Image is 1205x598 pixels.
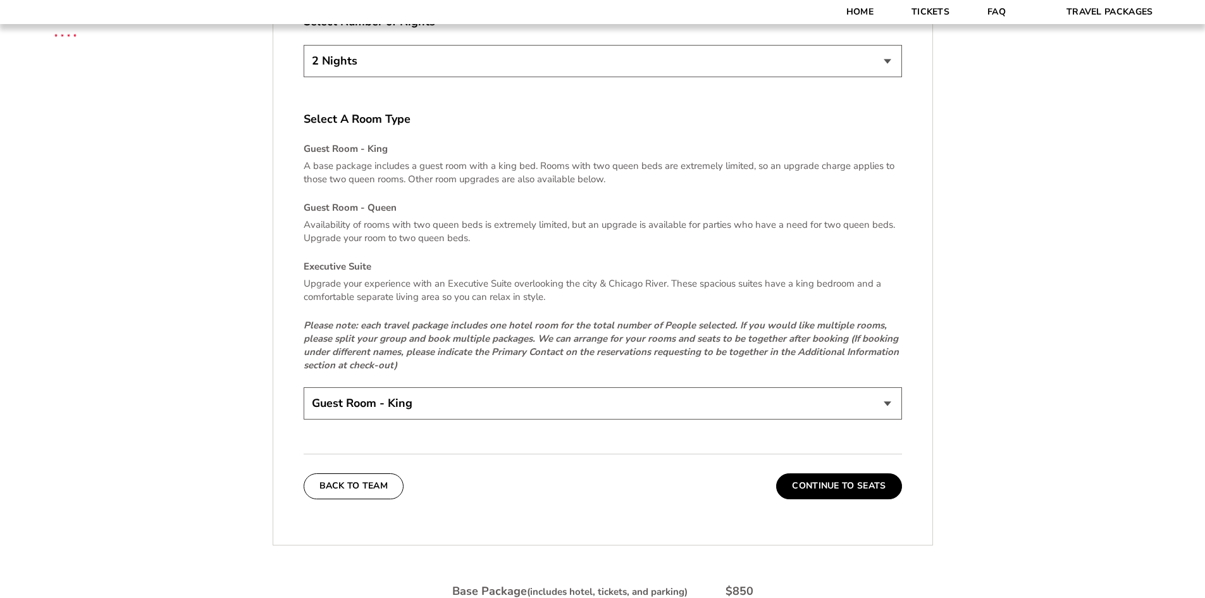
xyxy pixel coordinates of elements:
small: (includes hotel, tickets, and parking) [527,585,688,598]
em: Please note: each travel package includes one hotel room for the total number of People selected.... [304,319,899,371]
h4: Guest Room - King [304,142,902,156]
p: A base package includes a guest room with a king bed. Rooms with two queen beds are extremely lim... [304,159,902,186]
h4: Executive Suite [304,260,902,273]
button: Continue To Seats [776,473,901,499]
p: Availability of rooms with two queen beds is extremely limited, but an upgrade is available for p... [304,218,902,245]
h4: Guest Room - Queen [304,201,902,215]
label: Select A Room Type [304,111,902,127]
img: CBS Sports Thanksgiving Classic [38,6,93,61]
button: Back To Team [304,473,404,499]
p: Upgrade your experience with an Executive Suite overlooking the city & Chicago River. These spaci... [304,277,902,304]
